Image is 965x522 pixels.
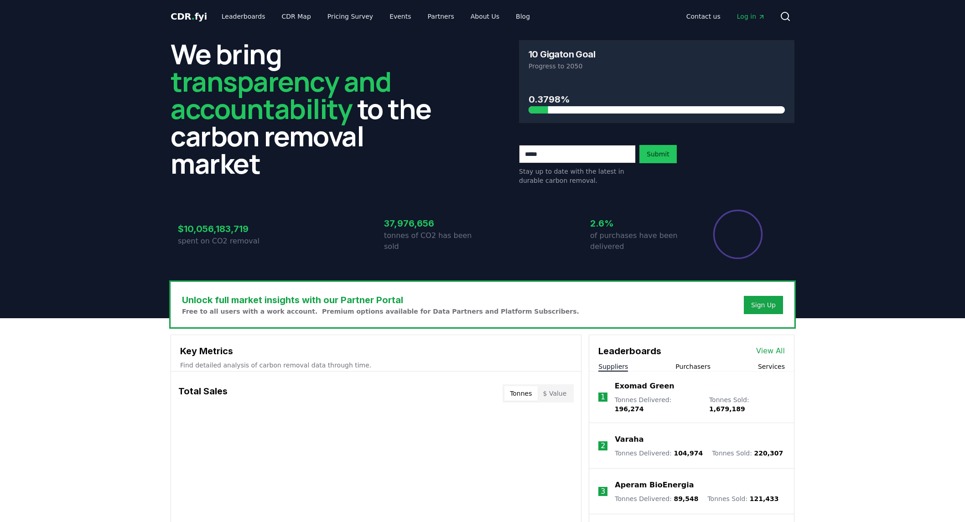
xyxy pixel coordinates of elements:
[420,8,462,25] a: Partners
[171,62,391,127] span: transparency and accountability
[707,494,778,503] p: Tonnes Sold :
[674,495,698,502] span: 89,548
[214,8,273,25] a: Leaderboards
[758,362,785,371] button: Services
[529,50,595,59] h3: 10 Gigaton Goal
[529,62,785,71] p: Progress to 2050
[598,344,661,358] h3: Leaderboards
[615,494,698,503] p: Tonnes Delivered :
[615,395,700,413] p: Tonnes Delivered :
[756,346,785,357] a: View All
[171,11,207,22] span: CDR fyi
[750,495,779,502] span: 121,433
[463,8,507,25] a: About Us
[182,293,579,307] h3: Unlock full market insights with our Partner Portal
[214,8,537,25] nav: Main
[598,362,628,371] button: Suppliers
[178,222,276,236] h3: $10,056,183,719
[601,392,605,403] p: 1
[744,296,783,314] button: Sign Up
[674,450,703,457] span: 104,974
[751,300,776,310] a: Sign Up
[712,209,763,260] div: Percentage of sales delivered
[679,8,773,25] nav: Main
[754,450,783,457] span: 220,307
[178,236,276,247] p: spent on CO2 removal
[730,8,773,25] a: Log in
[590,217,689,230] h3: 2.6%
[384,230,482,252] p: tonnes of CO2 has been sold
[615,405,644,413] span: 196,274
[615,449,703,458] p: Tonnes Delivered :
[519,167,636,185] p: Stay up to date with the latest in durable carbon removal.
[615,434,643,445] a: Varaha
[182,307,579,316] p: Free to all users with a work account. Premium options available for Data Partners and Platform S...
[709,405,745,413] span: 1,679,189
[171,10,207,23] a: CDR.fyi
[192,11,195,22] span: .
[709,395,785,413] p: Tonnes Sold :
[384,217,482,230] h3: 37,976,656
[590,230,689,252] p: of purchases have been delivered
[601,486,605,497] p: 3
[538,386,572,401] button: $ Value
[320,8,380,25] a: Pricing Survey
[679,8,728,25] a: Contact us
[180,361,572,370] p: Find detailed analysis of carbon removal data through time.
[529,93,785,106] h3: 0.3798%
[275,8,318,25] a: CDR Map
[615,480,694,491] a: Aperam BioEnergia
[508,8,537,25] a: Blog
[675,362,711,371] button: Purchasers
[382,8,418,25] a: Events
[615,381,674,392] a: Exomad Green
[601,440,605,451] p: 2
[171,40,446,177] h2: We bring to the carbon removal market
[712,449,783,458] p: Tonnes Sold :
[178,384,228,403] h3: Total Sales
[737,12,765,21] span: Log in
[639,145,677,163] button: Submit
[180,344,572,358] h3: Key Metrics
[504,386,537,401] button: Tonnes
